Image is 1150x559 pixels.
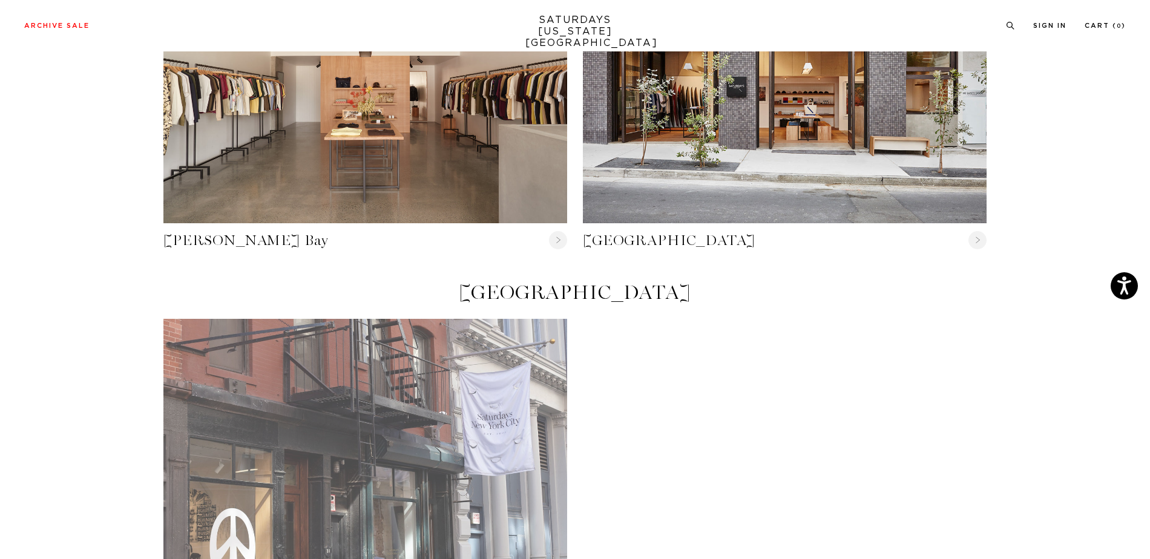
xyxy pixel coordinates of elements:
[583,231,987,250] a: [GEOGRAPHIC_DATA]
[1117,24,1122,29] small: 0
[163,283,987,302] h4: [GEOGRAPHIC_DATA]
[1085,22,1126,29] a: Cart (0)
[163,231,567,250] a: [PERSON_NAME] Bay
[1033,22,1066,29] a: Sign In
[24,22,90,29] a: Archive Sale
[525,15,625,49] a: SATURDAYS[US_STATE][GEOGRAPHIC_DATA]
